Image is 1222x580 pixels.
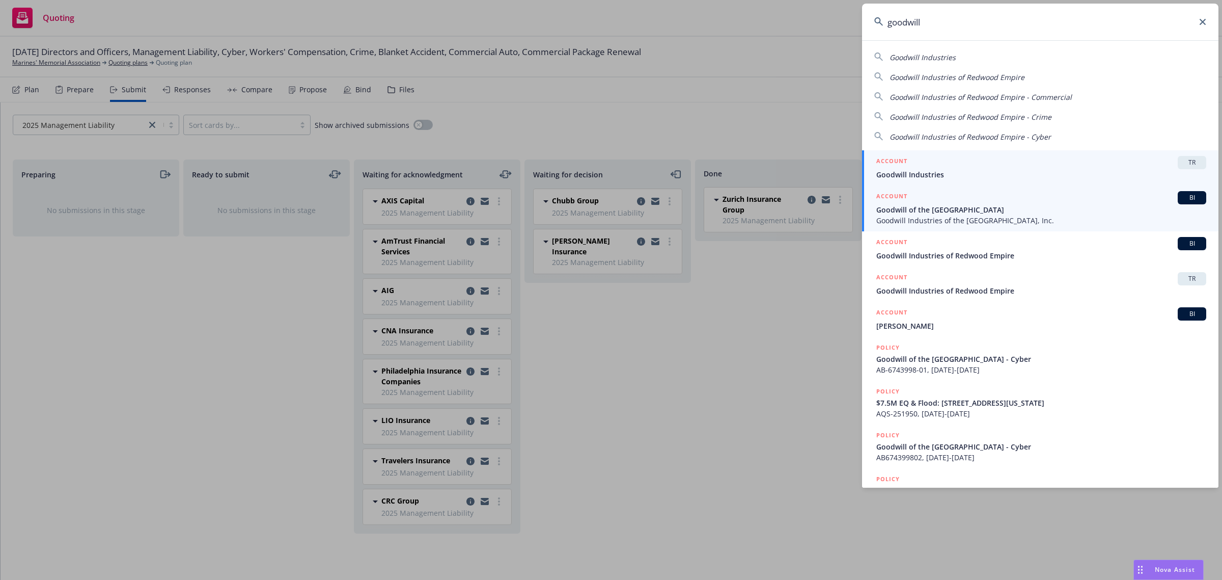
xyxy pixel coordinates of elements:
a: ACCOUNTBIGoodwill of the [GEOGRAPHIC_DATA]Goodwill Industries of the [GEOGRAPHIC_DATA], Inc. [862,186,1218,231]
span: [PERSON_NAME] [876,321,1206,331]
h5: POLICY [876,342,900,353]
a: POLICYGoodwill of the [GEOGRAPHIC_DATA] - CyberAB-6743998-01, [DATE]-[DATE] [862,337,1218,381]
a: POLICYGoodwill of the [GEOGRAPHIC_DATA] - CyberAB674399802, [DATE]-[DATE] [862,425,1218,468]
span: AB-6743998-01, [DATE]-[DATE] [876,364,1206,375]
span: Goodwill Industries [890,52,956,62]
a: POLICY$7.5M EQ & Flood: [STREET_ADDRESS][US_STATE]AQS-251950, [DATE]-[DATE] [862,381,1218,425]
span: TR [1182,158,1202,167]
span: Goodwill Industries of Redwood Empire - Crime [890,112,1051,122]
span: Goodwill Industries of the [GEOGRAPHIC_DATA], Inc. [876,215,1206,226]
span: Goodwill Industries of Redwood Empire [876,250,1206,261]
span: BI [1182,239,1202,248]
h5: POLICY [876,474,900,484]
span: Goodwill of the [GEOGRAPHIC_DATA] - Cyber [876,354,1206,364]
h5: ACCOUNT [876,272,907,284]
h5: POLICY [876,430,900,440]
a: ACCOUNTTRGoodwill Industries of Redwood Empire [862,267,1218,302]
span: Goodwill Industries of Redwood Empire - Commercial [890,92,1072,102]
h5: ACCOUNT [876,191,907,203]
span: Nova Assist [1155,565,1195,574]
span: BI [1182,309,1202,319]
h5: ACCOUNT [876,156,907,168]
span: $5M EQ/EQSL: 100 [US_STATE], [STREET_ADDRESS] [876,485,1206,496]
a: ACCOUNTBI[PERSON_NAME] [862,302,1218,337]
h5: ACCOUNT [876,237,907,249]
h5: POLICY [876,386,900,397]
a: ACCOUNTTRGoodwill Industries [862,150,1218,186]
button: Nova Assist [1133,560,1204,580]
a: POLICY$5M EQ/EQSL: 100 [US_STATE], [STREET_ADDRESS] [862,468,1218,512]
input: Search... [862,4,1218,40]
span: AB674399802, [DATE]-[DATE] [876,452,1206,463]
span: AQS-251950, [DATE]-[DATE] [876,408,1206,419]
div: Drag to move [1134,560,1147,579]
span: Goodwill of the [GEOGRAPHIC_DATA] - Cyber [876,441,1206,452]
a: ACCOUNTBIGoodwill Industries of Redwood Empire [862,231,1218,267]
span: Goodwill Industries of Redwood Empire [876,285,1206,296]
span: Goodwill Industries of Redwood Empire - Cyber [890,132,1051,142]
span: $7.5M EQ & Flood: [STREET_ADDRESS][US_STATE] [876,398,1206,408]
span: Goodwill Industries [876,169,1206,180]
span: BI [1182,193,1202,202]
span: Goodwill Industries of Redwood Empire [890,72,1024,82]
span: Goodwill of the [GEOGRAPHIC_DATA] [876,204,1206,215]
span: TR [1182,274,1202,283]
h5: ACCOUNT [876,307,907,320]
